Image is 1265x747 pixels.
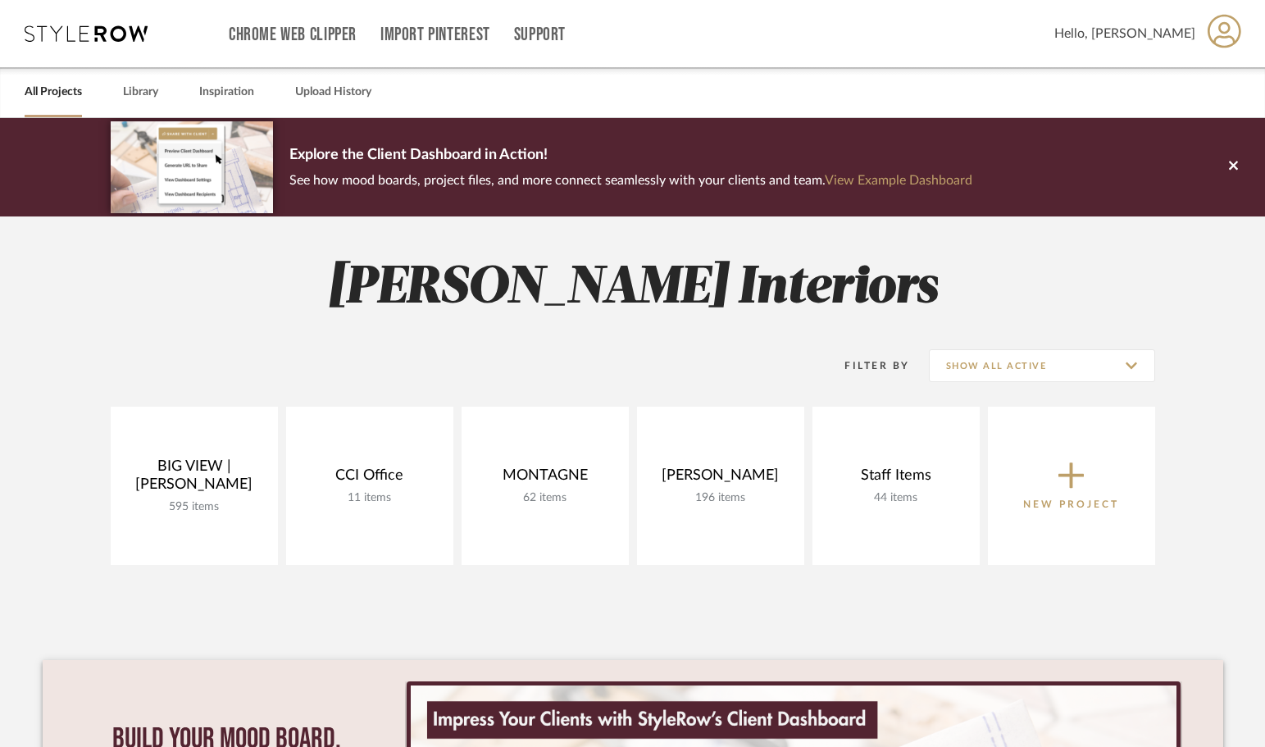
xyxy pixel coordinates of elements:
div: 62 items [475,491,616,505]
span: Hello, [PERSON_NAME] [1054,24,1195,43]
div: 595 items [124,500,265,514]
div: 11 items [299,491,440,505]
p: New Project [1023,496,1119,512]
div: MONTAGNE [475,467,616,491]
a: Upload History [295,81,371,103]
div: BIG VIEW | [PERSON_NAME] [124,458,265,500]
div: Staff Items [826,467,967,491]
a: Import Pinterest [380,28,490,42]
a: Library [123,81,158,103]
a: Inspiration [199,81,254,103]
button: New Project [988,407,1155,565]
img: d5d033c5-7b12-40c2-a960-1ecee1989c38.png [111,121,273,212]
a: Chrome Web Clipper [229,28,357,42]
a: All Projects [25,81,82,103]
div: 196 items [650,491,791,505]
div: CCI Office [299,467,440,491]
a: Support [514,28,566,42]
div: 44 items [826,491,967,505]
div: Filter By [824,358,910,374]
div: [PERSON_NAME] [650,467,791,491]
a: View Example Dashboard [825,174,972,187]
h2: [PERSON_NAME] Interiors [43,257,1223,319]
p: Explore the Client Dashboard in Action! [289,143,972,169]
p: See how mood boards, project files, and more connect seamlessly with your clients and team. [289,169,972,192]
